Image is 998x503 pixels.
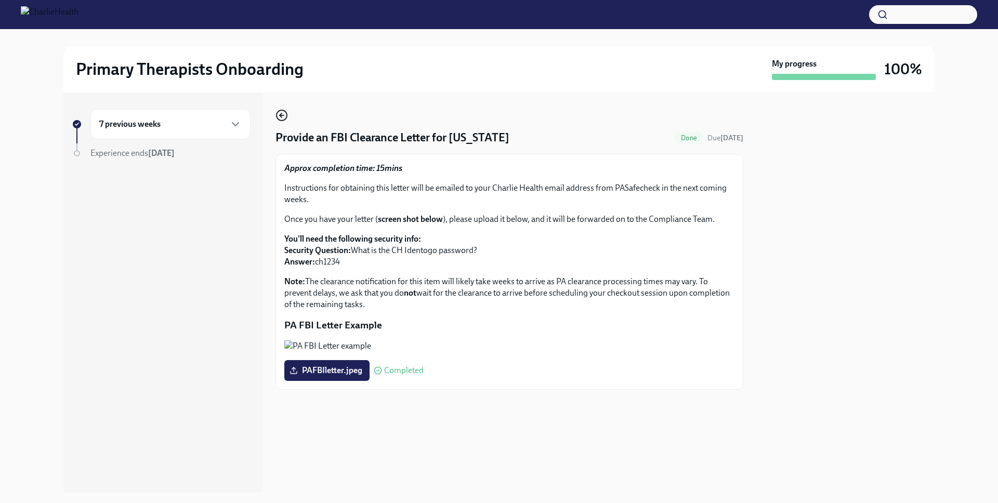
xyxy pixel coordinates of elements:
span: Completed [384,366,424,375]
label: PAFBIletter.jpeg [284,360,370,381]
p: PA FBI Letter Example [284,319,734,332]
h2: Primary Therapists Onboarding [76,59,304,80]
h4: Provide an FBI Clearance Letter for [US_STATE] [275,130,509,145]
strong: Approx completion time: 15mins [284,163,402,173]
span: Done [675,134,703,142]
img: CharlieHealth [21,6,78,23]
button: Zoom image [284,340,734,352]
span: July 24th, 2025 08:00 [707,133,743,143]
strong: My progress [772,58,817,70]
p: The clearance notification for this item will likely take weeks to arrive as PA clearance process... [284,276,734,310]
div: 7 previous weeks [90,109,251,139]
span: Due [707,134,743,142]
h6: 7 previous weeks [99,118,161,130]
strong: screen shot below [378,214,443,224]
span: Experience ends [90,148,175,158]
strong: Security Question: [284,245,351,255]
p: Once you have your letter ( ), please upload it below, and it will be forwarded on to the Complia... [284,214,734,225]
strong: [DATE] [148,148,175,158]
strong: Answer: [284,257,315,267]
p: Instructions for obtaining this letter will be emailed to your Charlie Health email address from ... [284,182,734,205]
span: PAFBIletter.jpeg [292,365,362,376]
strong: [DATE] [720,134,743,142]
strong: Note: [284,276,305,286]
strong: not [404,288,416,298]
h3: 100% [884,60,922,78]
strong: You'll need the following security info: [284,234,421,244]
p: What is the CH Identogo password? ch1234 [284,233,734,268]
